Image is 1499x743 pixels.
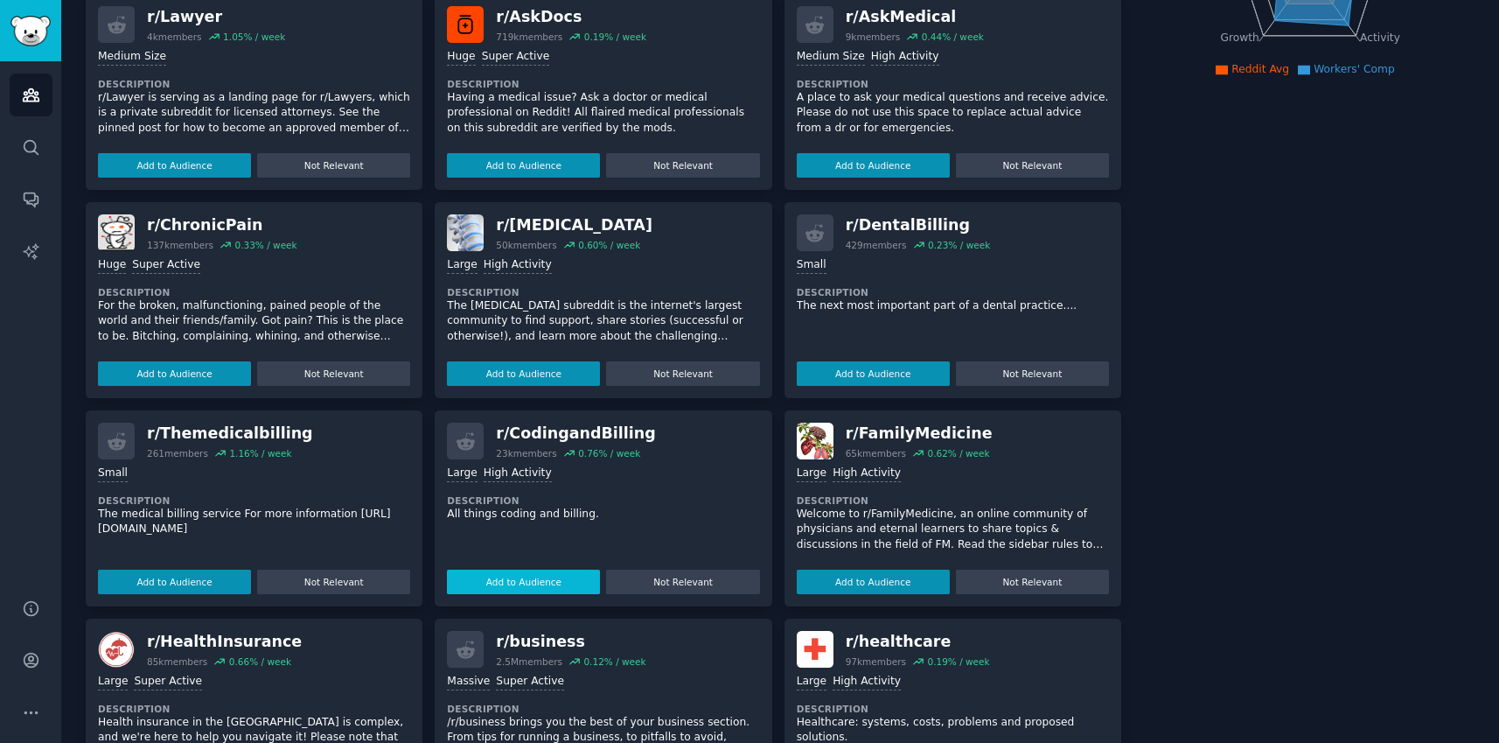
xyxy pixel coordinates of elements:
img: healthcare [797,631,833,668]
div: 65k members [846,447,906,459]
span: Reddit Avg [1231,63,1289,75]
button: Add to Audience [797,361,950,386]
div: 4k members [147,31,202,43]
dt: Description [797,78,1109,90]
div: 429 members [846,239,907,251]
p: r/Lawyer is serving as a landing page for r/Lawyers, which is a private subreddit for licensed at... [98,90,410,137]
p: Having a medical issue? Ask a doctor or medical professional on Reddit! All flaired medical profe... [447,90,759,137]
div: High Activity [833,674,901,690]
div: r/ AskDocs [496,6,646,28]
img: AskDocs [447,6,484,43]
button: Not Relevant [956,361,1109,386]
div: r/ FamilyMedicine [846,423,993,445]
div: 0.76 % / week [578,447,640,459]
button: Not Relevant [606,570,759,594]
button: Not Relevant [257,153,410,178]
p: A place to ask your medical questions and receive advice. Please do not use this space to replace... [797,90,1109,137]
div: 0.44 % / week [922,31,984,43]
div: r/ business [496,631,645,653]
button: Add to Audience [98,361,251,386]
div: High Activity [484,466,552,482]
div: 719k members [496,31,562,43]
dt: Description [797,286,1109,298]
div: r/ Themedicalbilling [147,423,313,445]
div: 97k members [846,655,906,668]
button: Add to Audience [447,153,600,178]
div: Super Active [482,49,550,66]
tspan: Growth [1221,32,1259,44]
div: r/ ChronicPain [147,214,297,236]
div: Small [98,466,128,482]
img: ChronicPain [98,214,135,251]
div: 85k members [147,655,207,668]
img: GummySearch logo [10,16,51,46]
dt: Description [447,703,759,715]
div: Super Active [132,257,200,274]
span: Workers' Comp [1314,63,1395,75]
p: The [MEDICAL_DATA] subreddit is the internet's largest community to find support, share stories (... [447,298,759,345]
div: 137k members [147,239,213,251]
dt: Description [447,494,759,507]
div: 1.16 % / week [229,447,291,459]
button: Not Relevant [257,361,410,386]
div: r/ healthcare [846,631,990,653]
img: HealthInsurance [98,631,135,668]
img: Sciatica [447,214,484,251]
p: Welcome to r/FamilyMedicine, an online community of physicians and eternal learners to share topi... [797,507,1109,553]
div: 23k members [496,447,556,459]
button: Add to Audience [98,570,251,594]
div: r/ DentalBilling [846,214,991,236]
div: Massive [447,674,490,690]
button: Not Relevant [606,361,759,386]
div: 1.05 % / week [223,31,285,43]
div: Large [98,674,128,690]
div: 2.5M members [496,655,562,668]
div: 0.19 % / week [584,31,646,43]
div: r/ AskMedical [846,6,984,28]
div: r/ Lawyer [147,6,285,28]
dt: Description [447,286,759,298]
dt: Description [98,78,410,90]
dt: Description [797,703,1109,715]
dt: Description [797,494,1109,507]
button: Not Relevant [956,153,1109,178]
div: Small [797,257,826,274]
button: Not Relevant [257,570,410,594]
div: 0.12 % / week [583,655,645,668]
div: 0.19 % / week [927,655,989,668]
tspan: Activity [1360,32,1400,44]
img: FamilyMedicine [797,423,833,459]
div: Super Active [134,674,202,690]
div: 0.60 % / week [578,239,640,251]
div: Super Active [496,674,564,690]
button: Add to Audience [797,570,950,594]
button: Not Relevant [606,153,759,178]
div: Medium Size [98,49,166,66]
div: r/ HealthInsurance [147,631,302,653]
button: Add to Audience [98,153,251,178]
div: Large [447,257,477,274]
div: 0.23 % / week [928,239,990,251]
button: Not Relevant [956,570,1109,594]
button: Add to Audience [447,361,600,386]
dt: Description [98,286,410,298]
div: Medium Size [797,49,865,66]
p: The medical billing service For more information [URL][DOMAIN_NAME] [98,507,410,537]
div: High Activity [484,257,552,274]
div: 0.33 % / week [234,239,296,251]
div: 261 members [147,447,208,459]
div: Large [447,466,477,482]
div: High Activity [833,466,901,482]
button: Add to Audience [447,570,600,594]
dt: Description [98,494,410,507]
dt: Description [98,703,410,715]
div: 50k members [496,239,556,251]
dt: Description [447,78,759,90]
div: Large [797,466,826,482]
div: r/ CodingandBilling [496,423,656,445]
div: 0.62 % / week [927,447,989,459]
div: r/ [MEDICAL_DATA] [496,214,652,236]
button: Add to Audience [797,153,950,178]
p: All things coding and billing. [447,507,759,522]
div: 9k members [846,31,901,43]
